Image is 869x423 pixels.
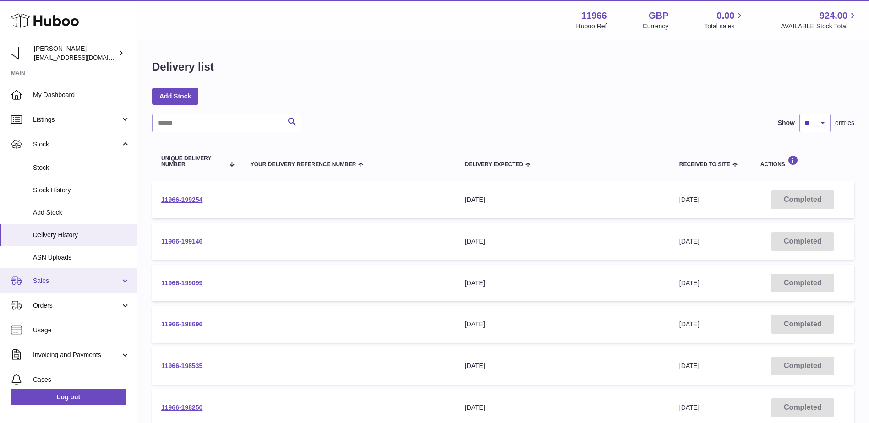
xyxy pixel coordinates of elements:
div: Currency [643,22,669,31]
a: 11966-198250 [161,404,202,411]
span: Total sales [704,22,745,31]
span: Stock [33,163,130,172]
span: Usage [33,326,130,335]
strong: GBP [649,10,668,22]
span: Invoicing and Payments [33,351,120,359]
strong: 11966 [581,10,607,22]
span: Stock History [33,186,130,195]
div: Actions [760,155,845,168]
span: [DATE] [679,196,700,203]
a: 11966-199254 [161,196,202,203]
a: 11966-199146 [161,238,202,245]
span: ASN Uploads [33,253,130,262]
span: My Dashboard [33,91,130,99]
span: Delivery Expected [465,162,523,168]
span: [DATE] [679,238,700,245]
div: [DATE] [465,195,661,204]
a: 11966-199099 [161,279,202,287]
a: Log out [11,389,126,405]
img: internalAdmin-11966@internal.huboo.com [11,46,25,60]
a: 0.00 Total sales [704,10,745,31]
span: Unique Delivery Number [161,156,224,168]
span: entries [835,119,854,127]
span: [DATE] [679,404,700,411]
span: [DATE] [679,279,700,287]
span: Sales [33,277,120,285]
span: AVAILABLE Stock Total [781,22,858,31]
div: [PERSON_NAME] [34,44,116,62]
span: Listings [33,115,120,124]
h1: Delivery list [152,60,214,74]
a: 11966-198696 [161,320,202,328]
span: Cases [33,375,130,384]
a: 924.00 AVAILABLE Stock Total [781,10,858,31]
div: Huboo Ref [576,22,607,31]
span: Received to Site [679,162,730,168]
span: Delivery History [33,231,130,239]
label: Show [778,119,795,127]
div: [DATE] [465,320,661,329]
div: [DATE] [465,279,661,287]
span: [DATE] [679,320,700,328]
span: 924.00 [820,10,847,22]
span: [EMAIL_ADDRESS][DOMAIN_NAME] [34,54,135,61]
a: 11966-198535 [161,362,202,369]
span: [DATE] [679,362,700,369]
span: Your Delivery Reference Number [251,162,356,168]
div: [DATE] [465,237,661,246]
span: Orders [33,301,120,310]
span: Stock [33,140,120,149]
span: Add Stock [33,208,130,217]
span: 0.00 [717,10,735,22]
div: [DATE] [465,403,661,412]
a: Add Stock [152,88,198,104]
div: [DATE] [465,362,661,370]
